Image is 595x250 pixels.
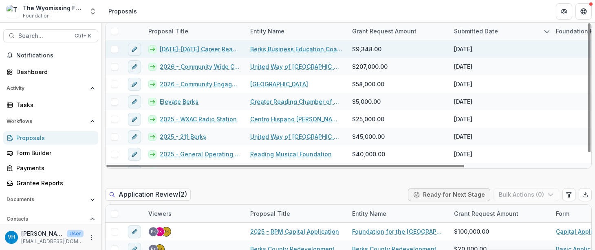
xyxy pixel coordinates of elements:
[449,205,551,222] div: Grant Request Amount
[352,150,385,158] span: $40,000.00
[449,27,503,35] div: Submitted Date
[562,188,575,201] button: Edit table settings
[160,97,198,106] a: Elevate Berks
[3,193,98,206] button: Open Documents
[347,22,449,40] div: Grant Request Amount
[143,22,245,40] div: Proposal Title
[16,179,92,187] div: Grantee Reports
[250,132,342,141] a: United Way of [GEOGRAPHIC_DATA]
[7,5,20,18] img: The Wyomissing Foundation
[347,205,449,222] div: Entity Name
[87,232,97,242] button: More
[3,115,98,128] button: Open Workflows
[160,150,240,158] a: 2025 - General Operating Application
[3,176,98,190] a: Grantee Reports
[454,227,489,236] span: $100,000.00
[352,62,388,71] span: $207,000.00
[347,27,421,35] div: Grant Request Amount
[245,205,347,222] div: Proposal Title
[544,28,550,35] svg: sorted descending
[454,97,472,106] div: [DATE]
[454,80,472,88] div: [DATE]
[454,115,472,123] div: [DATE]
[347,209,391,218] div: Entity Name
[250,97,342,106] a: Greater Reading Chamber of Commerce and Industry
[143,27,193,35] div: Proposal Title
[352,45,381,53] span: $9,348.00
[143,209,176,218] div: Viewers
[245,22,347,40] div: Entity Name
[3,161,98,175] a: Payments
[160,115,237,123] a: 2025 - WXAC Radio Station
[67,230,84,237] p: User
[105,189,191,200] h2: Application Review ( 2 )
[3,82,98,95] button: Open Activity
[3,146,98,160] a: Form Builder
[3,98,98,112] a: Tasks
[7,86,87,91] span: Activity
[245,209,295,218] div: Proposal Title
[556,3,572,20] button: Partners
[16,68,92,76] div: Dashboard
[8,235,15,240] div: Valeri Harteg
[16,52,95,59] span: Notifications
[105,5,140,17] nav: breadcrumb
[454,45,472,53] div: [DATE]
[250,227,339,236] a: 2025 - RPM Capital Application
[449,22,551,40] div: Submitted Date
[454,150,472,158] div: [DATE]
[128,130,141,143] button: edit
[3,65,98,79] a: Dashboard
[128,148,141,161] button: edit
[7,216,87,222] span: Contacts
[87,3,99,20] button: Open entity switcher
[21,238,84,245] p: [EMAIL_ADDRESS][DOMAIN_NAME]
[7,118,87,124] span: Workflows
[551,209,574,218] div: Form
[352,80,384,88] span: $58,000.00
[494,188,559,201] button: Bulk Actions (0)
[23,4,84,12] div: The Wyomissing Foundation
[454,132,472,141] div: [DATE]
[160,62,240,71] a: 2026 - Community Wide Care
[128,225,141,238] button: edit
[160,80,240,88] a: 2026 - Community Engagement Coordinator
[163,230,169,234] div: Valeri Harteg <vharteg@wyofound.org>
[579,188,592,201] button: Export table data
[3,131,98,145] a: Proposals
[352,227,444,236] a: Foundation for the [GEOGRAPHIC_DATA]
[21,229,64,238] p: [PERSON_NAME]
[352,115,384,123] span: $25,000.00
[575,3,592,20] button: Get Help
[3,49,98,62] button: Notifications
[16,101,92,109] div: Tasks
[3,213,98,226] button: Open Contacts
[128,60,141,73] button: edit
[408,188,490,201] button: Ready for Next Stage
[352,132,385,141] span: $45,000.00
[23,12,50,20] span: Foundation
[7,197,87,202] span: Documents
[128,95,141,108] button: edit
[143,205,245,222] div: Viewers
[16,134,92,142] div: Proposals
[128,113,141,126] button: edit
[250,45,342,53] a: Berks Business Education Coalition
[16,149,92,157] div: Form Builder
[157,230,163,234] div: Karen Rightmire <krightmire@wyofound.org>
[160,132,206,141] a: 2025 - 211 Berks
[3,29,98,42] button: Search...
[250,62,342,71] a: United Way of [GEOGRAPHIC_DATA]
[128,43,141,56] button: edit
[352,97,381,106] span: $5,000.00
[16,164,92,172] div: Payments
[250,150,332,158] a: Reading Musical Foundation
[245,27,289,35] div: Entity Name
[250,115,342,123] a: Centro Hispano [PERSON_NAME] Inc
